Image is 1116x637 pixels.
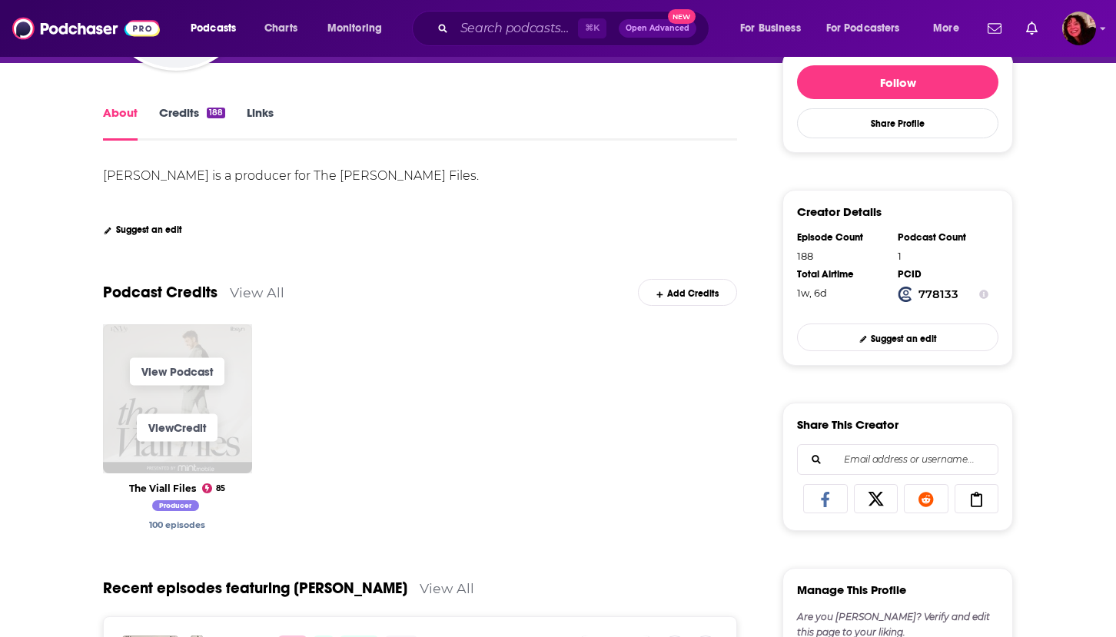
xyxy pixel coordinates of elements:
button: Show profile menu [1062,12,1096,45]
span: Monitoring [327,18,382,39]
a: Links [247,105,274,141]
a: View All [230,284,284,300]
span: Logged in as Kathryn-Musilek [1062,12,1096,45]
a: Suggest an edit [103,224,182,235]
div: Search followers [797,444,998,475]
a: Show notifications dropdown [1020,15,1044,41]
div: Total Airtime [797,268,888,280]
span: More [933,18,959,39]
div: 188 [207,108,225,118]
span: Open Advanced [626,25,689,32]
a: View Podcast [130,357,224,385]
span: 329 hours, 11 minutes, 35 seconds [797,287,827,299]
a: Copy Link [955,484,999,513]
a: Podcast Credits [103,283,218,302]
button: Show Info [979,287,988,302]
div: Podcast Count [898,231,988,244]
a: About [103,105,138,141]
button: Share Profile [797,108,998,138]
a: Leah Glouberman [152,503,204,513]
h3: Creator Details [797,204,882,219]
h3: Share This Creator [797,417,898,432]
h3: Manage This Profile [797,582,906,597]
span: Podcasts [191,18,236,39]
a: Suggest an edit [797,323,998,350]
a: The Viall Files [129,483,196,494]
span: Producer [152,500,200,511]
span: New [668,9,696,24]
button: Follow [797,65,998,99]
span: For Business [740,18,801,39]
button: open menu [729,16,820,41]
span: 85 [216,486,225,492]
span: ⌘ K [578,18,606,38]
a: Credits188 [159,105,225,141]
img: User Profile [1062,12,1096,45]
input: Search podcasts, credits, & more... [454,16,578,41]
div: 1 [898,250,988,262]
div: Episode Count [797,231,888,244]
span: For Podcasters [826,18,900,39]
span: Charts [264,18,297,39]
a: ViewCredit [137,413,218,441]
a: Share on Reddit [904,484,948,513]
a: Show notifications dropdown [981,15,1008,41]
a: Share on Facebook [803,484,848,513]
a: 85 [202,483,225,493]
div: Search podcasts, credits, & more... [427,11,724,46]
a: Recent episodes featuring [PERSON_NAME] [103,579,407,598]
input: Email address or username... [810,445,985,474]
a: Share on X/Twitter [854,484,898,513]
button: open menu [816,16,922,41]
a: View All [420,580,474,596]
div: [PERSON_NAME] is a producer for The [PERSON_NAME] Files. [103,168,479,183]
div: PCID [898,268,988,280]
div: 188 [797,250,888,262]
img: Podchaser Creator ID logo [898,287,913,302]
button: open menu [317,16,402,41]
button: Open AdvancedNew [619,19,696,38]
a: Add Credits [638,279,737,306]
strong: 778133 [918,287,958,301]
a: Leah Glouberman [149,519,205,530]
a: Charts [254,16,307,41]
button: open menu [180,16,256,41]
button: open menu [922,16,978,41]
img: Podchaser - Follow, Share and Rate Podcasts [12,14,160,43]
